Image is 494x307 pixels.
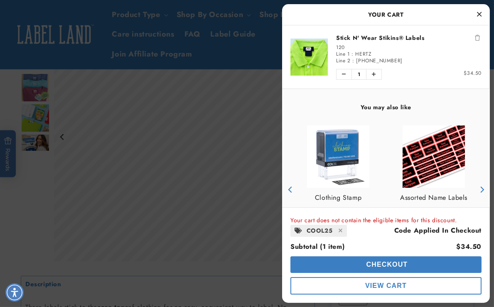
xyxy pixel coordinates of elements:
a: View Clothing Stamp [315,192,361,204]
div: 120 [336,44,482,51]
div: product [290,117,386,263]
span: $34.50 [464,69,482,77]
div: Accessibility Menu [5,283,24,302]
button: Next [475,184,488,196]
span: COOL25 [307,226,333,236]
span: 1 [351,69,366,79]
button: Increase quantity of Stick N' Wear Stikins® Labels [366,69,381,79]
img: Stick N' Wear Stikins® Labels [290,38,328,76]
span: Checkout [364,261,408,268]
span: HERTZ [355,50,371,58]
span: [PHONE_NUMBER] [356,57,402,64]
div: $34.50 [456,241,482,253]
span: Subtotal (1 item) [290,242,344,251]
a: View Assorted Name Labels [400,192,467,204]
button: cart [290,277,482,295]
span: $13.95 [423,207,445,216]
img: Clothing Stamp - Label Land [307,125,369,188]
li: product [290,25,482,88]
div: Your cart does not contain the eligible items for this discount. [290,216,482,225]
button: cart [290,256,482,273]
span: Code Applied In Checkout [394,226,482,235]
span: Line 2 [336,57,351,64]
button: Previous [284,184,297,196]
span: Line 1 [336,50,350,58]
button: Gorgias live chat [4,3,101,25]
button: Decrease quantity of Stick N' Wear Stikins® Labels [337,69,351,79]
a: Stick N' Wear Stikins® Labels [336,34,482,42]
span: View Cart [365,282,407,289]
div: product [386,117,482,263]
h2: Your Cart [290,8,482,21]
span: : [352,57,354,64]
h4: You may also like [290,103,482,111]
img: Assorted Name Labels - Label Land [403,125,465,188]
h2: Chat with us [64,10,99,18]
button: Remove Stick N' Wear Stikins® Labels [473,34,482,42]
span: : [351,50,354,58]
span: $29.95 [327,207,349,216]
button: Close Cart [473,8,486,21]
